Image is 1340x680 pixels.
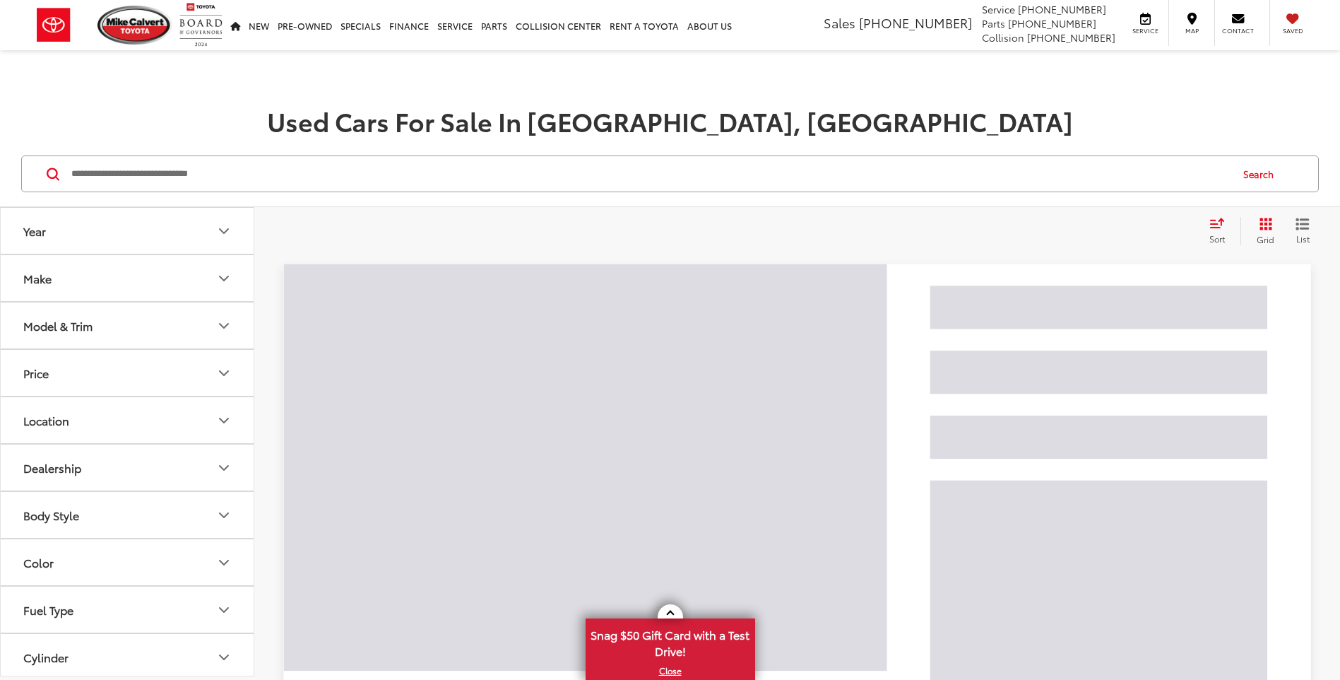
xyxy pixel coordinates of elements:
[70,157,1230,191] input: Search by Make, Model, or Keyword
[215,223,232,240] div: Year
[1176,26,1207,35] span: Map
[1222,26,1254,35] span: Contact
[1,587,255,633] button: Fuel TypeFuel Type
[1295,233,1310,245] span: List
[1240,217,1285,245] button: Grid View
[1,303,255,348] button: Model & TrimModel & Trim
[1277,26,1308,35] span: Saved
[1,445,255,491] button: DealershipDealership
[23,319,93,332] div: Model & Trim
[1129,26,1161,35] span: Service
[97,6,172,45] img: Mike Calvert Toyota
[1,492,255,538] button: Body StyleBody Style
[215,317,232,334] div: Model & Trim
[23,461,81,474] div: Dealership
[23,414,69,427] div: Location
[982,16,1005,30] span: Parts
[215,270,232,287] div: Make
[1,255,255,301] button: MakeMake
[1202,217,1240,245] button: Select sort value
[215,459,232,476] div: Dealership
[1,350,255,396] button: PricePrice
[1209,233,1225,245] span: Sort
[824,13,855,32] span: Sales
[859,13,972,32] span: [PHONE_NUMBER]
[1018,2,1106,16] span: [PHONE_NUMBER]
[23,556,54,569] div: Color
[23,271,52,285] div: Make
[215,554,232,571] div: Color
[982,2,1015,16] span: Service
[1285,217,1320,245] button: List View
[215,649,232,666] div: Cylinder
[1230,156,1294,192] button: Search
[215,412,232,429] div: Location
[1008,16,1096,30] span: [PHONE_NUMBER]
[215,365,232,382] div: Price
[1027,30,1115,45] span: [PHONE_NUMBER]
[23,603,73,616] div: Fuel Type
[1,539,255,585] button: ColorColor
[587,620,754,663] span: Snag $50 Gift Card with a Test Drive!
[982,30,1024,45] span: Collision
[215,507,232,524] div: Body Style
[1,208,255,254] button: YearYear
[23,650,69,664] div: Cylinder
[1,397,255,443] button: LocationLocation
[23,366,49,380] div: Price
[215,602,232,619] div: Fuel Type
[23,224,46,238] div: Year
[23,508,79,522] div: Body Style
[1,634,255,680] button: CylinderCylinder
[1257,233,1274,245] span: Grid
